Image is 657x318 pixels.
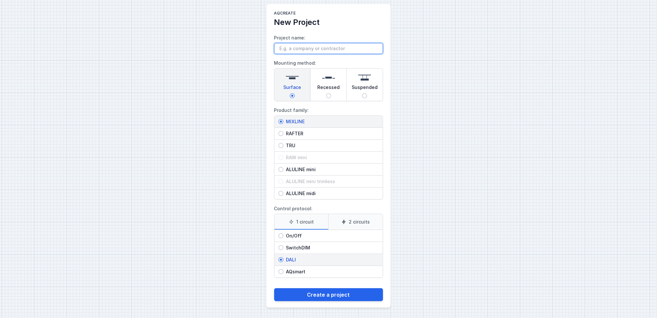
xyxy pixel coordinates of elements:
h1: AQcreate [274,11,383,17]
span: DALI [284,257,379,263]
input: Project name: [274,43,383,54]
input: Surface [290,93,295,98]
label: Mounting method: [274,58,383,101]
span: MIXLINE [284,118,379,125]
label: Control protocol: [274,203,383,278]
input: SwitchDIM [278,245,284,250]
span: On/Off [284,233,379,239]
label: Project name: [274,33,383,54]
input: ALULINE mini [278,167,284,172]
input: TRU [278,143,284,148]
span: RAFTER [284,130,379,137]
span: Surface [283,84,301,93]
input: RAFTER [278,131,284,136]
input: ALULINE midi [278,191,284,196]
img: surface.svg [286,71,299,84]
span: Suspended [352,84,378,93]
input: MIXLINE [278,119,284,124]
label: 2 circuits [328,214,383,230]
input: Suspended [362,93,367,98]
span: TRU [284,142,379,149]
button: Create a project [274,288,383,301]
img: suspended.svg [358,71,371,84]
span: AQsmart [284,269,379,275]
input: On/Off [278,233,284,238]
label: Product family: [274,105,383,200]
span: Recessed [317,84,340,93]
label: 1 circuit [275,214,329,230]
h2: New Project [274,17,383,27]
input: Recessed [326,93,331,98]
input: DALI [278,257,284,262]
span: ALULINE mini [284,166,379,173]
img: recessed.svg [322,71,335,84]
span: SwitchDIM [284,245,379,251]
span: ALULINE midi [284,190,379,197]
input: AQsmart [278,269,284,274]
